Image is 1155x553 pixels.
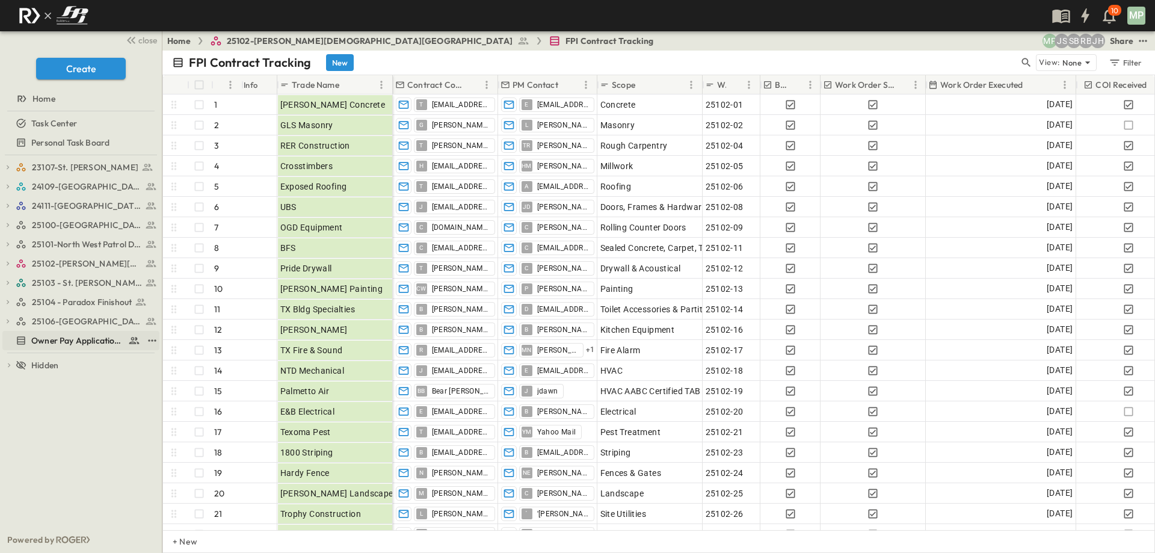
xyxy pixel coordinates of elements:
span: NTD Mechanical [280,365,345,377]
span: T [419,186,423,187]
span: 25103 - St. [PERSON_NAME] Phase 2 [32,277,142,289]
span: HVAC [600,365,623,377]
p: Contract Contact [407,79,464,91]
span: E [525,370,528,371]
p: 18 [214,446,222,459]
span: [PERSON_NAME][EMAIL_ADDRESS][DOMAIN_NAME] [432,264,490,273]
span: [EMAIL_ADDRESS][DOMAIN_NAME] [432,427,490,437]
button: Sort [561,78,574,91]
span: 25102-24 [706,467,744,479]
p: 15 [214,385,222,397]
span: [PERSON_NAME] [537,345,578,355]
span: OGD Equipment [280,221,343,233]
span: [DATE] [1047,200,1073,214]
span: Landscape [600,487,644,499]
span: Masonry [600,119,635,131]
span: 25101-North West Patrol Division [32,238,142,250]
span: [DATE] [1047,343,1073,357]
div: Regina Barnett (rbarnett@fpibuilders.com) [1079,34,1093,48]
span: 25102-11 [706,242,744,254]
span: JD [523,206,531,207]
span: Hidden [31,359,58,371]
span: 25104 - Paradox Finishout [32,296,132,308]
span: 25102-18 [706,365,744,377]
span: [DATE] [1047,466,1073,480]
span: [DATE] [1047,445,1073,459]
span: [DATE] [1047,261,1073,275]
span: Trophy Construction [280,508,362,520]
button: Sort [728,78,742,91]
span: Millwork [600,160,633,172]
p: Work Order Sent [835,79,896,91]
a: Personal Task Board [2,134,157,151]
a: 25104 - Paradox Finishout [16,294,157,310]
p: 16 [214,406,222,418]
span: Drywall & Acoustical [600,262,681,274]
span: [DATE] [1047,507,1073,521]
span: 25102-17 [706,344,744,356]
div: # [211,75,241,94]
span: [DATE] [1047,363,1073,377]
span: 25102-09 [706,221,744,233]
a: Owner Pay Application Tracking [2,332,143,349]
span: [DATE] [1047,241,1073,255]
span: [EMAIL_ADDRESS][DOMAIN_NAME] [432,182,490,191]
button: Sort [1025,78,1038,91]
button: Create [36,58,126,79]
span: J [419,370,423,371]
span: B [525,329,528,330]
span: 24111-[GEOGRAPHIC_DATA] [32,200,142,212]
span: [DATE] [1047,302,1073,316]
div: MP [1127,7,1145,25]
button: Sort [466,78,479,91]
p: Scope [612,79,635,91]
span: [EMAIL_ADDRESS][DOMAIN_NAME] [537,243,589,253]
span: 25102-26 [706,508,744,520]
span: Painting [600,283,633,295]
span: UBS [280,201,297,213]
span: Pest Treatment [600,426,661,438]
a: 25102-[PERSON_NAME][DEMOGRAPHIC_DATA][GEOGRAPHIC_DATA] [210,35,529,47]
span: 25102-13 [706,283,744,295]
span: NE [523,472,531,473]
span: T [419,145,423,146]
a: 24109-St. Teresa of Calcutta Parish Hall [16,178,157,195]
div: Share [1110,35,1133,47]
span: [DATE] [1047,425,1073,439]
span: [PERSON_NAME][EMAIL_ADDRESS][DOMAIN_NAME] [432,120,490,130]
span: [DATE] [1047,282,1073,295]
div: Info [244,68,258,102]
div: Jose Hurtado (jhurtado@fpibuilders.com) [1091,34,1105,48]
p: 9 [214,262,219,274]
span: 25102-05 [706,160,744,172]
button: Sort [216,78,229,91]
a: Home [167,35,191,47]
span: '[PERSON_NAME]' [537,509,589,519]
div: Monica Pruteanu (mpruteanu@fpibuilders.com) [1043,34,1057,48]
p: COI Received [1095,79,1147,91]
div: 24109-St. Teresa of Calcutta Parish Halltest [2,177,159,196]
span: [EMAIL_ADDRESS][DOMAIN_NAME] [432,100,490,110]
p: BSA Signed [775,79,791,91]
span: Exposed Roofing [280,181,347,193]
span: [PERSON_NAME][EMAIL_ADDRESS][PERSON_NAME][DOMAIN_NAME] [537,407,589,416]
span: P [525,288,528,289]
button: Menu [908,78,923,92]
span: jdawn [537,386,558,396]
span: L [420,513,423,514]
span: Bear [PERSON_NAME] [432,386,490,396]
nav: breadcrumbs [167,35,661,47]
p: Trade Name [292,79,339,91]
button: test [145,333,159,348]
span: [PERSON_NAME] Concrete [280,99,386,111]
span: [PERSON_NAME] Landscape [280,487,393,499]
a: 23107-St. [PERSON_NAME] [16,159,157,176]
span: Electrical [600,406,636,418]
p: 5 [214,181,219,193]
